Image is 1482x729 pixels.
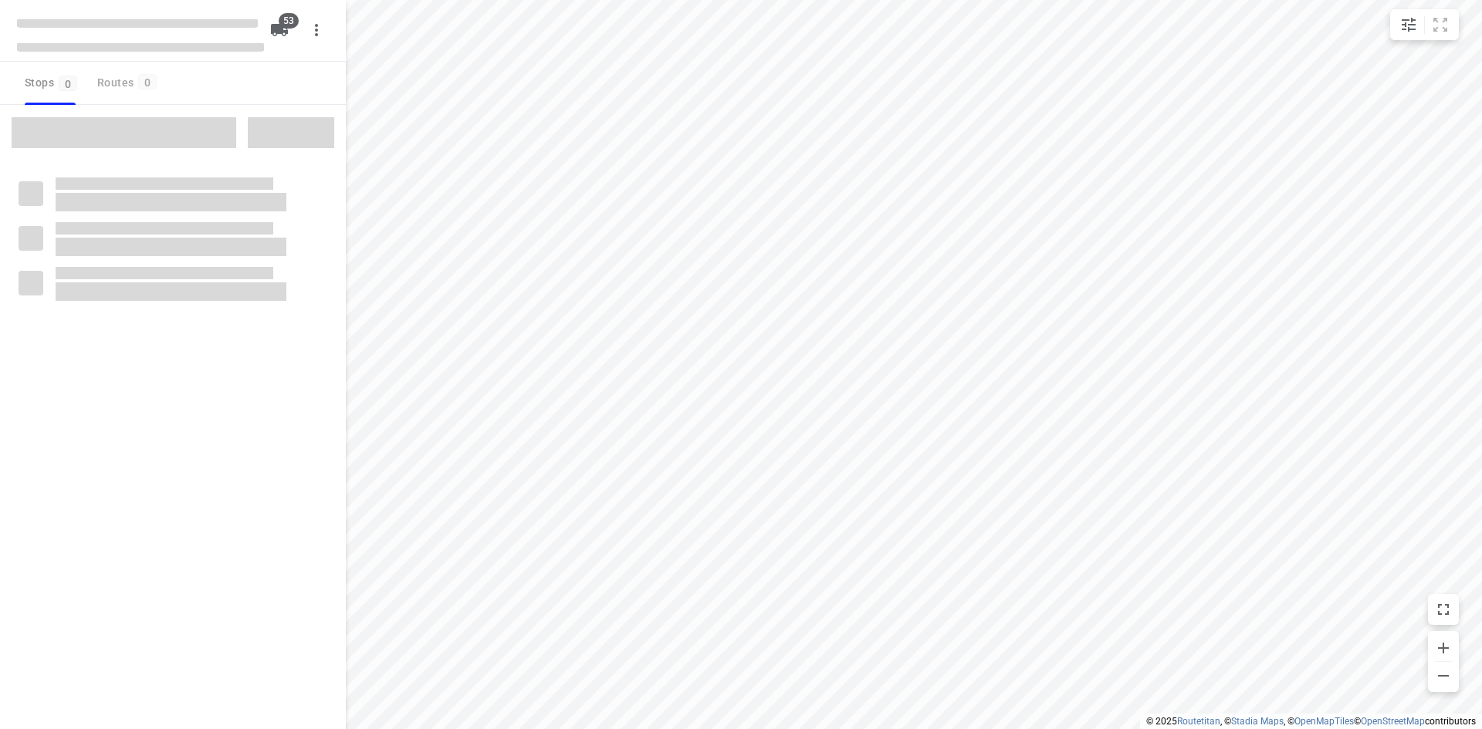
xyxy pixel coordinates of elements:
a: Routetitan [1177,716,1220,727]
a: OpenMapTiles [1294,716,1354,727]
div: small contained button group [1390,9,1459,40]
a: OpenStreetMap [1361,716,1425,727]
button: Map settings [1393,9,1424,40]
a: Stadia Maps [1231,716,1284,727]
li: © 2025 , © , © © contributors [1146,716,1476,727]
